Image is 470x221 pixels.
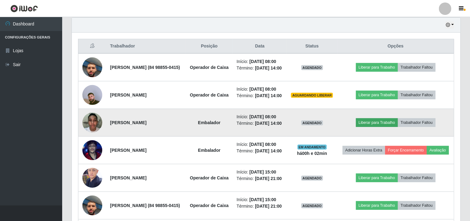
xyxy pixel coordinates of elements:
[255,148,282,153] time: [DATE] 14:00
[233,39,287,54] th: Data
[110,120,146,125] strong: [PERSON_NAME]
[343,146,385,155] button: Adicionar Horas Extra
[237,65,283,71] li: Término:
[190,65,229,70] strong: Operador de Caixa
[291,93,333,98] span: AGUARDANDO LIBERAR
[301,65,323,70] span: AGENDADO
[356,91,398,99] button: Liberar para Trabalho
[82,50,102,85] img: 1752607957253.jpeg
[398,174,435,182] button: Trabalhador Faltou
[356,63,398,72] button: Liberar para Trabalho
[337,39,454,54] th: Opções
[106,39,186,54] th: Trabalhador
[198,120,220,125] strong: Embalador
[255,65,282,70] time: [DATE] 14:00
[110,203,180,208] strong: [PERSON_NAME] (84 98855-0415)
[82,165,102,191] img: 1672860829708.jpeg
[249,87,276,92] time: [DATE] 08:00
[110,65,180,70] strong: [PERSON_NAME] (84 98855-0415)
[255,121,282,126] time: [DATE] 14:00
[249,169,276,174] time: [DATE] 15:00
[255,204,282,209] time: [DATE] 21:00
[237,114,283,120] li: Início:
[237,169,283,175] li: Início:
[237,203,283,210] li: Término:
[301,176,323,181] span: AGENDADO
[249,197,276,202] time: [DATE] 15:00
[255,176,282,181] time: [DATE] 21:00
[110,148,146,153] strong: [PERSON_NAME]
[249,142,276,147] time: [DATE] 08:00
[190,203,229,208] strong: Operador de Caixa
[190,175,229,180] strong: Operador de Caixa
[190,92,229,97] strong: Operador de Caixa
[82,109,102,136] img: 1752181822645.jpeg
[10,5,38,12] img: CoreUI Logo
[249,114,276,119] time: [DATE] 08:00
[356,118,398,127] button: Liberar para Trabalho
[356,201,398,210] button: Liberar para Trabalho
[287,39,337,54] th: Status
[237,86,283,92] li: Início:
[237,175,283,182] li: Término:
[198,148,220,153] strong: Embalador
[398,91,435,99] button: Trabalhador Faltou
[398,118,435,127] button: Trabalhador Faltou
[249,59,276,64] time: [DATE] 08:00
[237,92,283,99] li: Término:
[301,203,323,208] span: AGENDADO
[297,151,327,156] strong: há 00 h e 02 min
[82,133,102,168] img: 1753556244434.jpeg
[186,39,233,54] th: Posição
[237,196,283,203] li: Início:
[398,63,435,72] button: Trabalhador Faltou
[427,146,449,155] button: Avaliação
[297,145,327,150] span: EM ANDAMENTO
[237,58,283,65] li: Início:
[356,174,398,182] button: Liberar para Trabalho
[110,175,146,180] strong: [PERSON_NAME]
[301,120,323,125] span: AGENDADO
[255,93,282,98] time: [DATE] 14:00
[237,120,283,127] li: Término:
[82,77,102,113] img: 1756498366711.jpeg
[237,148,283,154] li: Término:
[237,141,283,148] li: Início:
[398,201,435,210] button: Trabalhador Faltou
[385,146,427,155] button: Forçar Encerramento
[110,92,146,97] strong: [PERSON_NAME]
